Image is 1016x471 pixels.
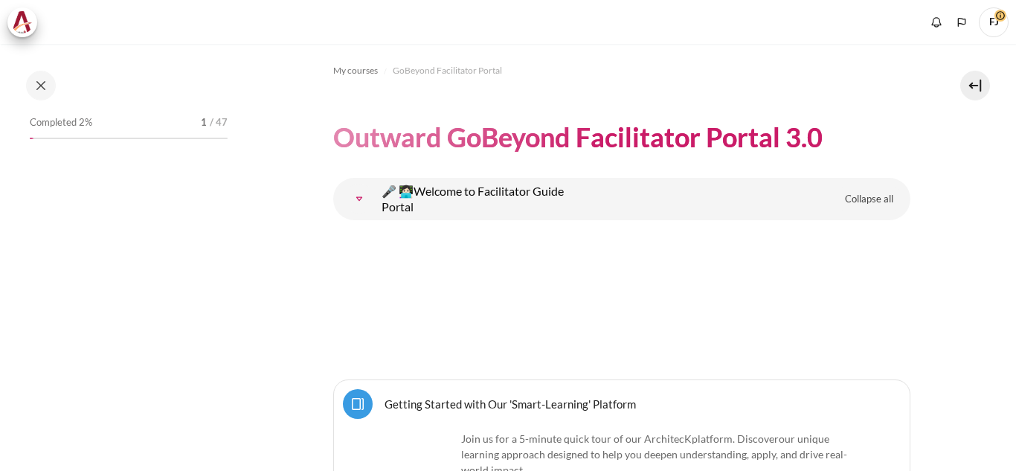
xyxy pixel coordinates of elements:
img: Architeck [12,11,33,33]
a: GoBeyond Facilitator Portal [393,62,502,80]
span: Completed 2% [30,115,92,130]
span: Collapse all [845,192,893,207]
a: Getting Started with Our 'Smart-Learning' Platform [385,397,636,411]
span: / 47 [210,115,228,130]
a: User menu [979,7,1009,37]
nav: Navigation bar [333,59,910,83]
span: My courses [333,64,378,77]
div: 2% [30,138,33,139]
a: Architeck Architeck [7,7,45,37]
a: Collapse all [834,187,904,212]
img: Banner [381,234,863,364]
button: Languages [951,11,973,33]
span: FJ [979,7,1009,37]
a: My courses [333,62,378,80]
span: GoBeyond Facilitator Portal [393,64,502,77]
h1: Outward GoBeyond Facilitator Portal 3.0 [333,120,823,155]
div: Show notification window with no new notifications [925,11,948,33]
span: 1 [201,115,207,130]
a: 🎤 👩🏻‍💻Welcome to Facilitator Guide Portal [344,184,374,214]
